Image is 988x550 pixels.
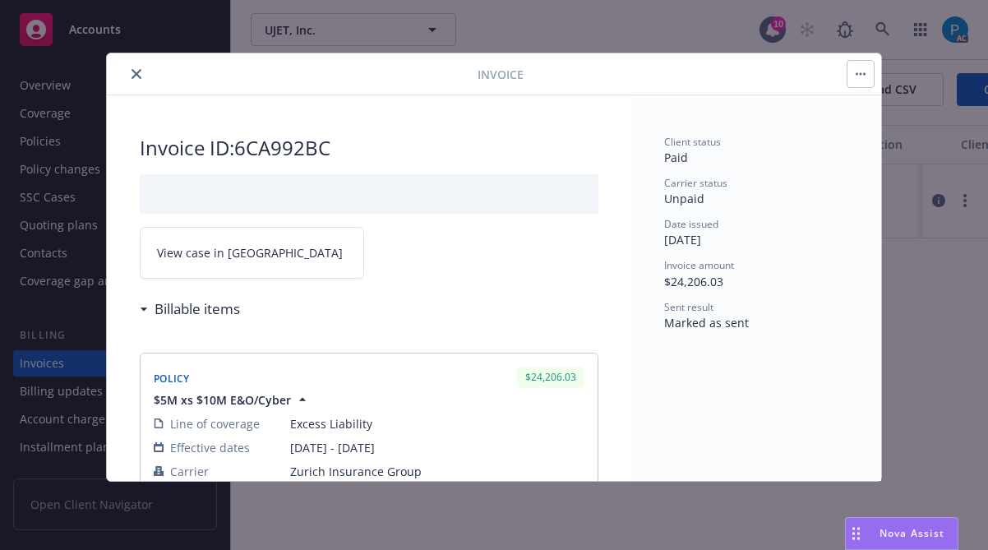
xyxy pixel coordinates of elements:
[154,391,311,409] button: $5M xs $10M E&O/Cyber
[290,463,584,480] span: Zurich Insurance Group
[154,391,291,409] span: $5M xs $10M E&O/Cyber
[155,298,240,320] h3: Billable items
[845,517,958,550] button: Nova Assist
[140,227,364,279] a: View case in [GEOGRAPHIC_DATA]
[664,315,749,330] span: Marked as sent
[170,463,209,480] span: Carrier
[170,415,260,432] span: Line of coverage
[880,526,944,540] span: Nova Assist
[127,64,146,84] button: close
[664,217,718,231] span: Date issued
[517,367,584,387] div: $24,206.03
[664,150,688,165] span: Paid
[664,300,713,314] span: Sent result
[846,518,866,549] div: Drag to move
[478,66,524,83] span: Invoice
[664,191,704,206] span: Unpaid
[664,135,721,149] span: Client status
[664,258,734,272] span: Invoice amount
[290,439,584,456] span: [DATE] - [DATE]
[140,298,240,320] div: Billable items
[170,439,250,456] span: Effective dates
[140,135,598,161] h2: Invoice ID: 6CA992BC
[154,372,190,386] span: Policy
[664,232,701,247] span: [DATE]
[157,244,343,261] span: View case in [GEOGRAPHIC_DATA]
[664,274,723,289] span: $24,206.03
[290,415,584,432] span: Excess Liability
[664,176,727,190] span: Carrier status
